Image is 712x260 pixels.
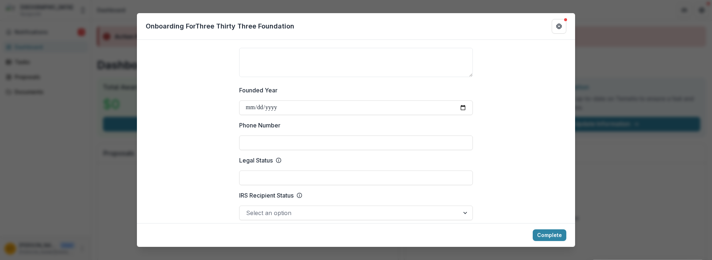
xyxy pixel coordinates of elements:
[146,21,294,31] p: Onboarding For Three Thirty Three Foundation
[239,156,273,165] p: Legal Status
[239,121,280,130] p: Phone Number
[239,191,294,200] p: IRS Recipient Status
[533,229,566,241] button: Complete
[239,86,277,95] p: Founded Year
[552,19,566,34] button: Get Help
